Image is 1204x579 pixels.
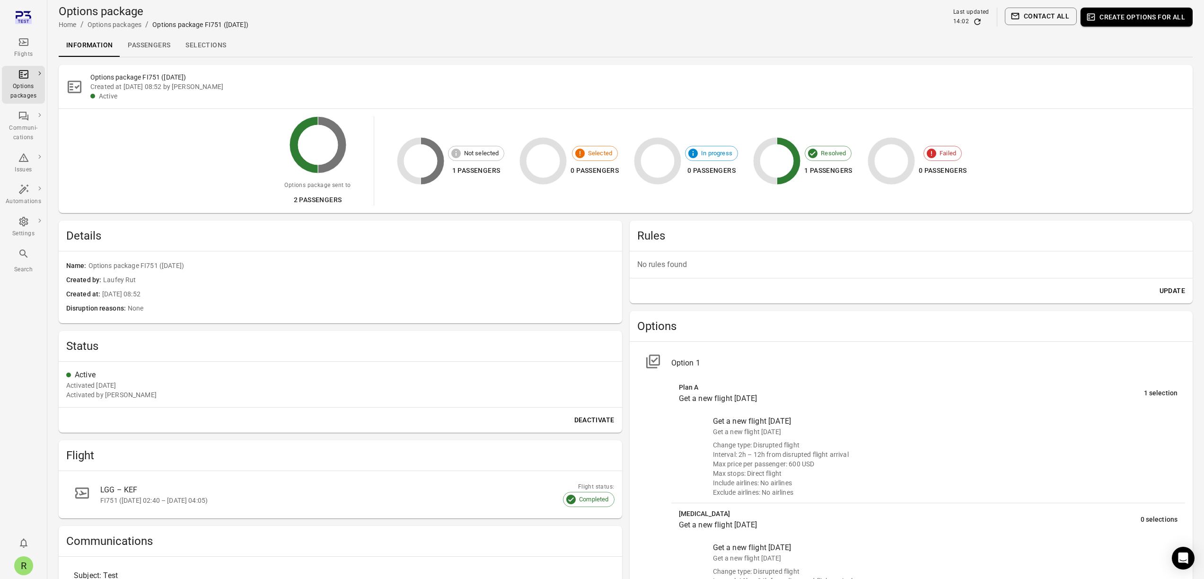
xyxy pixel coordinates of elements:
div: 1 passengers [448,165,505,177]
h2: Rules [637,228,1186,243]
div: Issues [6,165,41,175]
div: Automations [6,197,41,206]
div: Created at [DATE] 08:52 by [PERSON_NAME] [90,82,1185,91]
div: Get a new flight [DATE] [713,553,1178,563]
li: / [145,19,149,30]
button: Update [1156,282,1189,300]
div: 14:02 [953,17,969,27]
div: Option 1 [671,357,1178,369]
a: Selections [178,34,234,57]
h2: Details [66,228,615,243]
h2: Flight [66,448,615,463]
a: Information [59,34,120,57]
div: Max stops: Direct flight [713,469,1178,478]
span: Laufey Rut [103,275,614,285]
div: Max price per passenger: 600 USD [713,459,1178,469]
div: Get a new flight [DATE] [679,519,1141,531]
div: LGG – KEF [100,484,592,496]
a: Issues [2,149,45,178]
div: [MEDICAL_DATA] [679,509,1141,519]
div: Get a new flight [DATE] [679,393,1144,404]
div: 0 selections [1141,515,1178,525]
div: Change type: Disrupted flight [713,567,1178,576]
span: Resolved [816,149,851,158]
h2: Options package FI751 ([DATE]) [90,72,1185,82]
div: Flight status: [563,482,614,492]
div: FI751 ([DATE] 02:40 – [DATE] 04:05) [100,496,592,505]
button: Search [2,245,45,277]
a: Communi-cations [2,107,45,145]
h2: Communications [66,534,615,549]
div: Open Intercom Messenger [1172,547,1195,570]
span: None [128,303,615,314]
span: Options package FI751 ([DATE]) [88,261,615,271]
span: Failed [934,149,961,158]
nav: Breadcrumbs [59,19,248,30]
button: Deactivate [571,411,618,429]
h2: Status [66,338,615,354]
div: 0 passengers [571,165,619,177]
div: Active [75,369,615,381]
span: [DATE] 08:52 [102,289,614,300]
span: Created at [66,289,102,300]
a: Settings [2,213,45,241]
div: 1 selection [1144,388,1178,399]
span: Name [66,261,88,271]
div: 10 Jun 2025 08:52 [66,381,116,390]
button: Refresh data [973,17,982,27]
div: Exclude airlines: No airlines [713,488,1178,497]
a: Home [59,21,77,28]
a: Passengers [120,34,178,57]
span: Selected [583,149,617,158]
div: Flights [6,50,41,59]
div: Active [99,91,1185,101]
div: Local navigation [59,34,1193,57]
a: Options packages [2,66,45,104]
div: Activated by [PERSON_NAME] [66,390,157,400]
div: Options packages [6,82,41,101]
button: Contact all [1005,8,1077,25]
a: Automations [2,181,45,209]
span: Disruption reasons [66,303,128,314]
a: Flights [2,34,45,62]
span: In progress [696,149,738,158]
span: Completed [574,495,614,504]
div: Plan A [679,383,1144,393]
div: Change type: Disrupted flight [713,440,1178,450]
button: Notifications [14,534,33,552]
span: Created by [66,275,103,285]
div: Last updated [953,8,989,17]
div: Interval: 2h – 12h from disrupted flight arrival [713,450,1178,459]
div: R [14,556,33,575]
div: Options package sent to [284,181,351,190]
div: 0 passengers [919,165,967,177]
div: Settings [6,229,41,239]
li: / [80,19,84,30]
div: Communi-cations [6,124,41,143]
div: 0 passengers [685,165,738,177]
div: Get a new flight [DATE] [713,427,1178,436]
div: Options package FI751 ([DATE]) [152,20,248,29]
div: 1 passengers [804,165,852,177]
div: 2 passengers [284,194,351,206]
div: Get a new flight [DATE] [713,542,1178,553]
button: Create options for all [1081,8,1193,27]
a: Options packages [88,21,141,28]
h2: Options [637,319,1186,334]
button: Rachel [10,552,37,579]
h1: Options package [59,4,248,19]
div: Get a new flight [DATE] [713,416,1178,427]
div: Include airlines: No airlines [713,478,1178,488]
p: No rules found [637,259,1186,270]
span: Not selected [459,149,504,158]
div: Search [6,265,41,275]
a: LGG – KEFFI751 ([DATE] 02:40 – [DATE] 04:05) [66,479,615,511]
